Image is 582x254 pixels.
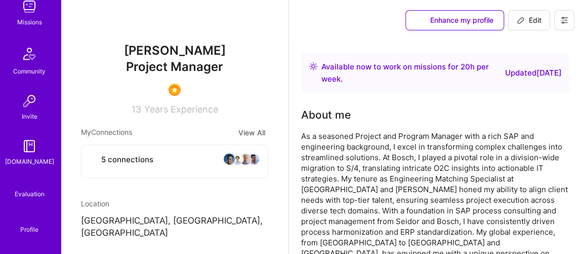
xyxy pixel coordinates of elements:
[19,136,39,156] img: guide book
[17,17,42,27] div: Missions
[26,181,33,189] i: icon SelectionTeam
[13,66,46,77] div: Community
[20,224,38,234] div: Profile
[17,213,42,234] a: Profile
[19,91,39,111] img: Invite
[5,156,54,167] div: [DOMAIN_NAME]
[22,111,37,122] div: Invite
[17,42,41,66] img: Community
[15,189,45,199] div: Evaluation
